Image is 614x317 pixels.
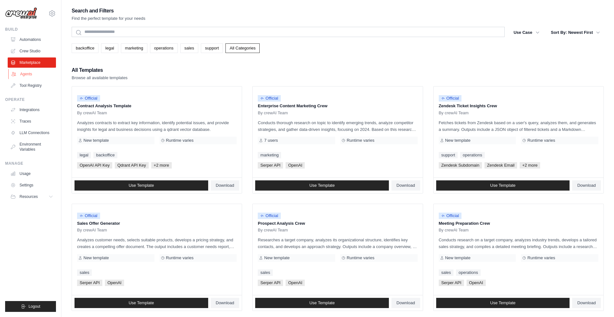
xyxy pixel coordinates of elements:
[258,95,281,102] span: Official
[397,183,415,188] span: Download
[258,103,417,109] p: Enterprise Content Marketing Crew
[577,183,596,188] span: Download
[445,255,470,260] span: New template
[255,180,389,191] a: Use Template
[72,75,128,81] p: Browse all available templates
[101,43,118,53] a: legal
[77,162,112,169] span: OpenAI API Key
[490,183,516,188] span: Use Template
[258,269,272,276] a: sales
[460,152,485,158] a: operations
[258,119,417,133] p: Conducts thorough research on topic to identify emerging trends, analyze competitor strategies, a...
[527,138,555,143] span: Runtime varies
[577,300,596,306] span: Download
[436,180,570,191] a: Use Template
[467,280,486,286] span: OpenAI
[439,220,598,227] p: Meeting Preparation Crew
[439,110,469,116] span: By crewAI Team
[5,7,37,19] img: Logo
[83,255,109,260] span: New template
[8,105,56,115] a: Integrations
[572,298,601,308] a: Download
[391,298,420,308] a: Download
[439,228,469,233] span: By crewAI Team
[445,138,470,143] span: New template
[484,162,517,169] span: Zendesk Email
[129,300,154,306] span: Use Template
[286,280,305,286] span: OpenAI
[439,95,462,102] span: Official
[5,161,56,166] div: Manage
[255,298,389,308] a: Use Template
[77,95,100,102] span: Official
[258,110,288,116] span: By crewAI Team
[77,220,237,227] p: Sales Offer Generator
[264,255,289,260] span: New template
[72,43,98,53] a: backoffice
[77,119,237,133] p: Analyzes contracts to extract key information, identify potential issues, and provide insights fo...
[439,237,598,250] p: Conducts research on a target company, analyzes industry trends, develops a tailored sales strate...
[8,192,56,202] button: Resources
[309,183,335,188] span: Use Template
[83,138,109,143] span: New template
[258,220,417,227] p: Prospect Analysis Crew
[75,298,208,308] a: Use Template
[129,183,154,188] span: Use Template
[258,213,281,219] span: Official
[77,213,100,219] span: Official
[8,116,56,126] a: Traces
[115,162,149,169] span: Qdrant API Key
[77,152,91,158] a: legal
[121,43,147,53] a: marketing
[439,269,453,276] a: sales
[439,162,482,169] span: Zendesk Subdomain
[77,110,107,116] span: By crewAI Team
[439,213,462,219] span: Official
[28,304,40,309] span: Logout
[93,152,117,158] a: backoffice
[105,280,124,286] span: OpenAI
[8,46,56,56] a: Crew Studio
[5,301,56,312] button: Logout
[216,183,234,188] span: Download
[439,152,458,158] a: support
[8,57,56,68] a: Marketplace
[258,280,283,286] span: Serper API
[211,298,240,308] a: Download
[20,194,38,199] span: Resources
[309,300,335,306] span: Use Template
[8,169,56,179] a: Usage
[77,237,237,250] p: Analyzes customer needs, selects suitable products, develops a pricing strategy, and creates a co...
[286,162,305,169] span: OpenAI
[258,152,281,158] a: marketing
[456,269,481,276] a: operations
[77,269,92,276] a: sales
[5,97,56,102] div: Operate
[436,298,570,308] a: Use Template
[8,80,56,91] a: Tool Registry
[439,280,464,286] span: Serper API
[166,138,194,143] span: Runtime varies
[258,228,288,233] span: By crewAI Team
[216,300,234,306] span: Download
[439,103,598,109] p: Zendesk Ticket Insights Crew
[72,6,146,15] h2: Search and Filters
[391,180,420,191] a: Download
[8,69,57,79] a: Agents
[77,280,102,286] span: Serper API
[347,255,374,260] span: Runtime varies
[572,180,601,191] a: Download
[490,300,516,306] span: Use Template
[75,180,208,191] a: Use Template
[77,103,237,109] p: Contract Analysis Template
[166,255,194,260] span: Runtime varies
[225,43,260,53] a: All Categories
[72,15,146,22] p: Find the perfect template for your needs
[258,162,283,169] span: Serper API
[8,180,56,190] a: Settings
[201,43,223,53] a: support
[258,237,417,250] p: Researches a target company, analyzes its organizational structure, identifies key contacts, and ...
[8,139,56,155] a: Environment Variables
[5,27,56,32] div: Build
[8,128,56,138] a: LLM Connections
